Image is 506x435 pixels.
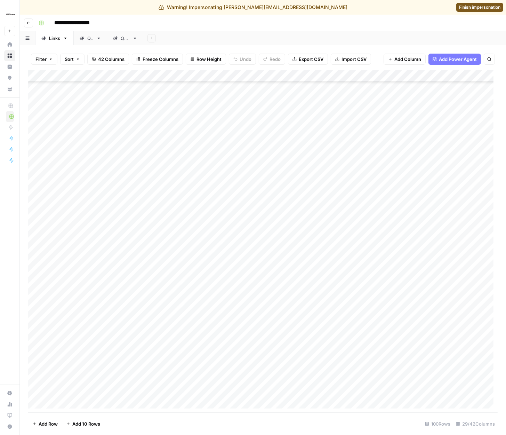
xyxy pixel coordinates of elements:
a: Settings [4,388,15,399]
button: Undo [229,54,256,65]
div: QA2 [121,35,130,42]
a: Insights [4,61,15,72]
span: Add Row [39,420,58,427]
div: 100 Rows [422,418,453,429]
button: Row Height [186,54,226,65]
button: Import CSV [331,54,371,65]
a: Learning Hub [4,410,15,421]
a: Opportunities [4,72,15,84]
img: LegalZoom Logo [4,8,17,21]
a: Browse [4,50,15,61]
a: QA [74,31,107,45]
div: Warning! Impersonating [PERSON_NAME][EMAIL_ADDRESS][DOMAIN_NAME] [159,4,347,11]
span: Sort [65,56,74,63]
button: Add Column [384,54,426,65]
span: Add 10 Rows [72,420,100,427]
button: Freeze Columns [132,54,183,65]
span: Export CSV [299,56,323,63]
a: QA2 [107,31,143,45]
div: 29/42 Columns [453,418,498,429]
span: Undo [240,56,251,63]
span: Redo [270,56,281,63]
span: Finish impersonation [459,4,500,10]
div: Links [49,35,60,42]
button: Filter [31,54,57,65]
span: Add Power Agent [439,56,477,63]
div: QA [87,35,94,42]
span: Add Column [394,56,421,63]
a: Links [35,31,74,45]
button: Workspace: LegalZoom [4,6,15,23]
button: Sort [60,54,85,65]
a: Usage [4,399,15,410]
button: Redo [259,54,285,65]
button: Add Row [28,418,62,429]
button: Add 10 Rows [62,418,104,429]
span: Freeze Columns [143,56,178,63]
button: Add Power Agent [428,54,481,65]
a: Your Data [4,84,15,95]
span: Filter [35,56,47,63]
span: Row Height [196,56,222,63]
span: 42 Columns [98,56,125,63]
button: Export CSV [288,54,328,65]
a: Finish impersonation [456,3,503,12]
a: Home [4,39,15,50]
button: 42 Columns [87,54,129,65]
button: Help + Support [4,421,15,432]
span: Import CSV [342,56,367,63]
